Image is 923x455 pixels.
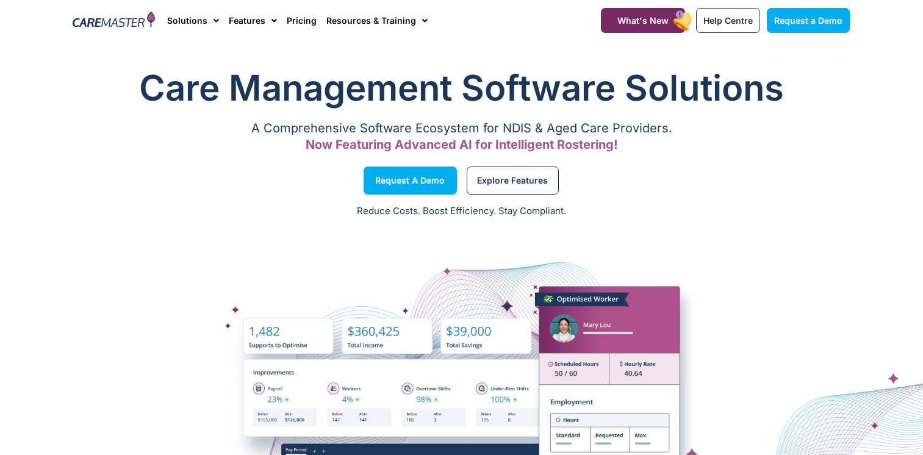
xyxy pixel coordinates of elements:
a: Request a Demo [364,167,457,195]
span: What's New [617,15,669,26]
a: Request a Demo [767,8,850,33]
img: CareMaster Logo [73,12,155,30]
span: Help Centre [703,15,753,26]
h1: Care Management Software Solutions [73,63,850,112]
a: Explore Features [467,167,559,195]
span: Now Featuring Advanced AI for Intelligent Rostering! [306,137,618,152]
span: Explore Features [477,177,548,184]
span: Request a Demo [774,15,842,26]
a: What's New [601,8,685,33]
p: A Comprehensive Software Ecosystem for NDIS & Aged Care Providers. [73,124,850,132]
p: Reduce Costs. Boost Efficiency. Stay Compliant. [7,204,916,218]
span: Request a Demo [375,177,445,184]
a: Help Centre [696,8,760,33]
